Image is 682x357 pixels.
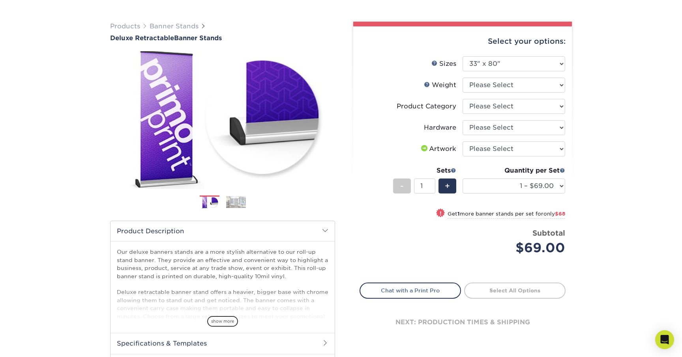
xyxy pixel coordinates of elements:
span: show more [207,316,238,327]
p: Our deluxe banners stands are a more stylish alternative to our roll-up stand banner. They provid... [117,248,328,328]
span: - [400,180,404,192]
span: ! [440,209,442,218]
span: Deluxe Retractable [110,34,174,42]
img: Banner Stands 02 [226,196,246,208]
div: Hardware [424,123,456,132]
div: Select your options: [360,26,566,56]
div: next: production times & shipping [360,299,566,346]
strong: Subtotal [532,229,565,237]
img: Banner Stands 01 [200,196,219,210]
div: Artwork [420,144,456,154]
small: Get more banner stands per set for [448,211,565,219]
h2: Specifications & Templates [111,333,335,353]
strong: 1 [457,211,460,217]
div: Weight [424,80,456,90]
a: Deluxe RetractableBanner Stands [110,34,335,42]
img: Deluxe Retractable 01 [110,43,335,198]
h1: Banner Stands [110,34,335,42]
a: Chat with a Print Pro [360,283,461,298]
a: Products [110,22,140,30]
div: Open Intercom Messenger [655,330,674,349]
span: only [543,211,565,217]
span: $68 [555,211,565,217]
div: Product Category [397,102,456,111]
div: Sizes [431,59,456,69]
div: $69.00 [468,238,565,257]
h2: Product Description [111,221,335,241]
div: Sets [393,166,456,175]
a: Select All Options [464,283,566,298]
a: Banner Stands [150,22,199,30]
span: + [445,180,450,192]
div: Quantity per Set [463,166,565,175]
